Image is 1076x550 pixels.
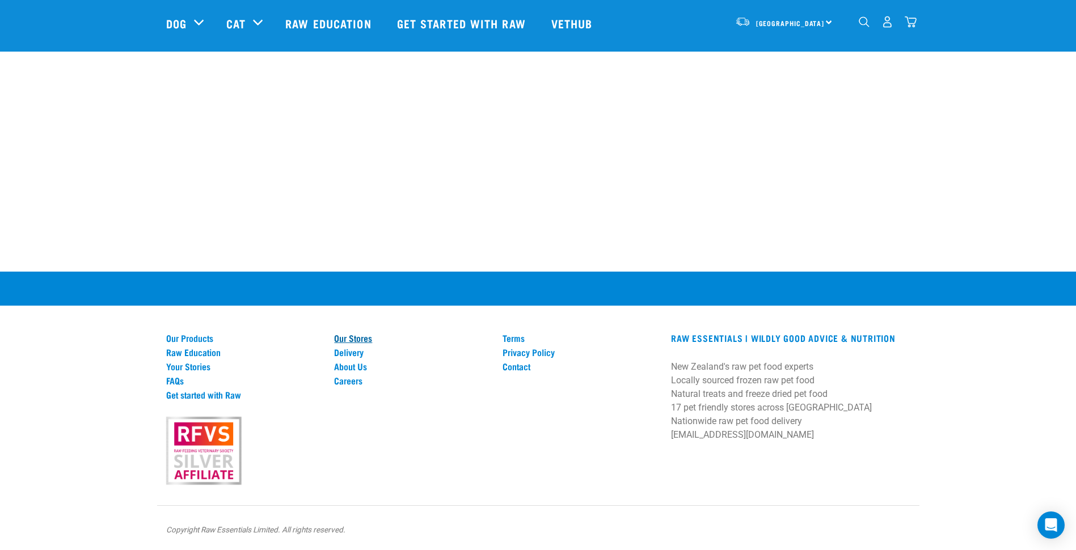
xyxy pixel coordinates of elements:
[166,525,345,534] em: Copyright Raw Essentials Limited. All rights reserved.
[503,333,657,343] a: Terms
[540,1,607,46] a: Vethub
[671,333,910,343] h3: RAW ESSENTIALS | Wildly Good Advice & Nutrition
[905,16,917,28] img: home-icon@2x.png
[334,361,489,371] a: About Us
[166,375,321,386] a: FAQs
[166,347,321,357] a: Raw Education
[166,333,321,343] a: Our Products
[503,347,657,357] a: Privacy Policy
[671,360,910,442] p: New Zealand's raw pet food experts Locally sourced frozen raw pet food Natural treats and freeze ...
[503,361,657,371] a: Contact
[334,347,489,357] a: Delivery
[735,16,750,27] img: van-moving.png
[226,15,246,32] a: Cat
[756,21,825,25] span: [GEOGRAPHIC_DATA]
[334,333,489,343] a: Our Stores
[334,375,489,386] a: Careers
[166,390,321,400] a: Get started with Raw
[274,1,385,46] a: Raw Education
[386,1,540,46] a: Get started with Raw
[166,361,321,371] a: Your Stories
[1037,511,1065,539] div: Open Intercom Messenger
[161,415,246,486] img: rfvs.png
[881,16,893,28] img: user.png
[859,16,870,27] img: home-icon-1@2x.png
[166,15,187,32] a: Dog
